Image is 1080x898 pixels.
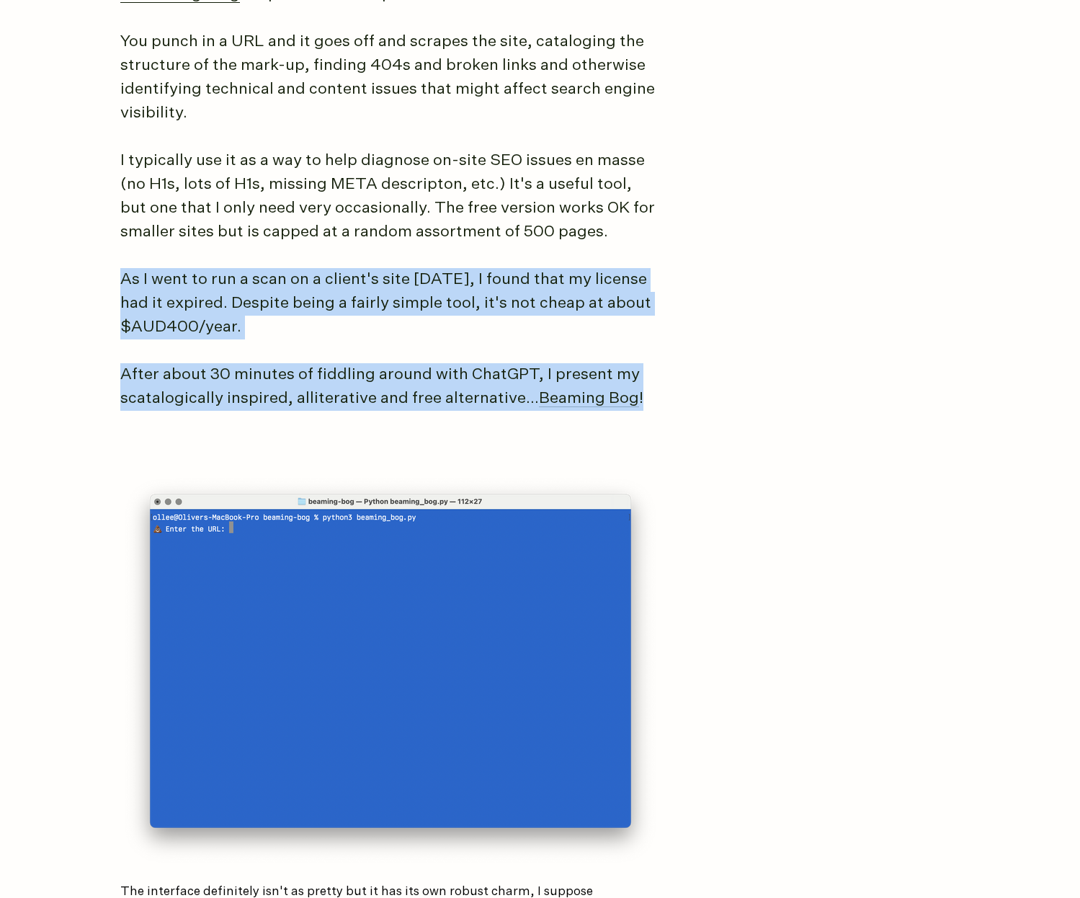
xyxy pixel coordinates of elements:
a: Beaming Bog [539,391,639,407]
p: You punch in a URL and it goes off and scrapes the site, cataloging the structure of the mark-up,... [120,30,661,125]
p: As I went to run a scan on a client's site [DATE], I found that my license had it expired. Despit... [120,268,661,339]
p: After about 30 minutes of fiddling around with ChatGPT, I present my scatalogically inspired, all... [120,363,661,411]
p: I typically use it as a way to help diagnose on-site SEO issues en masse (no H1s, lots of H1s, mi... [120,149,661,244]
img: The script churning away [120,474,661,867]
